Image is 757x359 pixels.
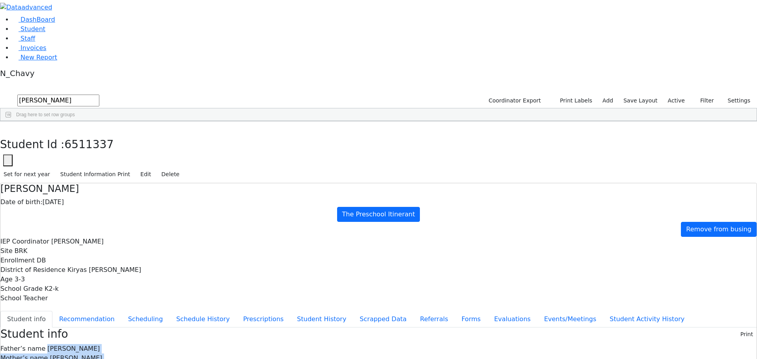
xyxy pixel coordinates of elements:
[413,311,455,327] button: Referrals
[0,265,65,275] label: District of Residence
[0,294,48,303] label: School Teacher
[15,247,28,255] span: BRK
[483,95,544,107] button: Coordinator Export
[737,328,757,340] button: Print
[13,44,47,52] a: Invoices
[487,311,537,327] button: Evaluations
[121,311,170,327] button: Scheduling
[137,168,155,180] button: Edit
[0,284,43,294] label: School Grade
[0,311,52,327] button: Student info
[65,138,114,151] span: 6511337
[13,25,45,33] a: Student
[0,237,49,246] label: IEP Coordinator
[690,95,718,107] button: Filter
[0,246,13,256] label: Site
[0,256,35,265] label: Enrollment
[0,197,43,207] label: Date of birth:
[551,95,596,107] button: Print Labels
[337,207,420,222] a: The Preschool Itinerant
[16,112,75,117] span: Drag here to set row groups
[37,257,46,264] span: DB
[21,25,45,33] span: Student
[170,311,237,327] button: Schedule History
[0,327,68,341] h3: Student info
[57,168,134,180] button: Student Information Print
[21,16,55,23] span: DashBoard
[158,168,183,180] button: Delete
[0,275,13,284] label: Age
[67,266,141,273] span: Kiryas [PERSON_NAME]
[603,311,691,327] button: Student Activity History
[0,344,45,353] label: Father’s name
[599,95,617,107] a: Add
[15,275,25,283] span: 3-3
[0,197,757,207] div: [DATE]
[0,183,757,195] h4: [PERSON_NAME]
[17,95,99,106] input: Search
[353,311,413,327] button: Scrapped Data
[237,311,291,327] button: Prescriptions
[52,311,121,327] button: Recommendation
[21,35,35,42] span: Staff
[290,311,353,327] button: Student History
[21,44,47,52] span: Invoices
[51,238,104,245] span: [PERSON_NAME]
[718,95,754,107] button: Settings
[21,54,57,61] span: New Report
[664,95,688,107] label: Active
[13,35,35,42] a: Staff
[455,311,487,327] button: Forms
[13,16,55,23] a: DashBoard
[537,311,603,327] button: Events/Meetings
[681,222,757,237] a: Remove from busing
[13,54,57,61] a: New Report
[620,95,661,107] button: Save Layout
[686,225,751,233] span: Remove from busing
[47,345,100,352] span: [PERSON_NAME]
[45,285,59,292] span: K2-k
